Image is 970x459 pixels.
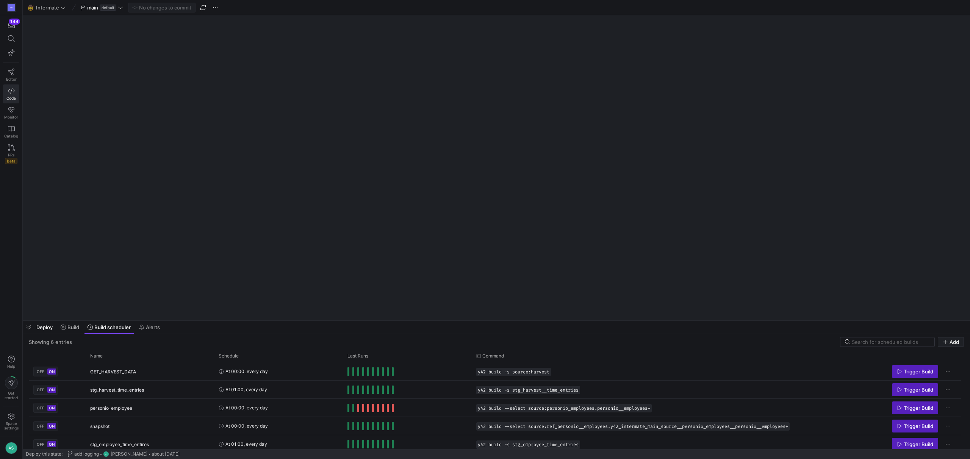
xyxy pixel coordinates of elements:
[5,442,17,454] div: AS
[478,369,549,375] span: y42 build -s source:harvest
[111,451,147,457] span: [PERSON_NAME]
[29,339,72,345] div: Showing 6 entries
[26,451,63,457] span: Deploy this state:
[94,324,131,330] span: Build scheduler
[3,66,19,84] a: Editor
[29,399,961,417] div: Press SPACE to select this row.
[904,368,933,375] span: Trigger Build
[49,442,55,447] span: ON
[3,352,19,372] button: Help
[37,369,44,374] span: OFF
[90,436,149,453] span: stg_employee_time_entires
[90,381,144,399] span: stg_harvest_time_entries
[3,1,19,14] a: AV
[892,420,938,432] button: Trigger Build
[36,324,53,330] span: Deploy
[225,435,267,453] span: At 01:00, every day
[225,399,268,417] span: At 00:00, every day
[90,353,103,359] span: Name
[90,363,136,381] span: GET_HARVEST_DATA
[904,423,933,429] span: Trigger Build
[904,405,933,411] span: Trigger Build
[57,321,83,334] button: Build
[347,353,368,359] span: Last Runs
[90,399,132,417] span: personio_employee
[5,391,18,400] span: Get started
[84,321,134,334] button: Build scheduler
[29,362,961,381] div: Press SPACE to select this row.
[478,442,579,447] span: y42 build -s stg_employee_time_entries
[87,5,98,11] span: main
[6,96,16,100] span: Code
[49,406,55,410] span: ON
[49,387,55,392] span: ON
[74,451,99,457] span: add logging
[4,134,18,138] span: Catalog
[146,324,160,330] span: Alerts
[482,353,504,359] span: Command
[478,406,650,411] span: y42 build --select source:personio_employees.personio__employees+
[67,324,79,330] span: Build
[225,417,268,435] span: At 00:00, every day
[892,401,938,414] button: Trigger Build
[3,84,19,103] a: Code
[78,3,125,12] button: maindefault
[136,321,163,334] button: Alerts
[90,417,110,435] span: snapshot
[3,440,19,456] button: AS
[892,438,938,451] button: Trigger Build
[9,19,20,25] div: 144
[3,122,19,141] a: Catalog
[29,381,961,399] div: Press SPACE to select this row.
[3,409,19,434] a: Spacesettings
[8,153,14,157] span: PRs
[938,337,964,347] button: Add
[49,424,55,428] span: ON
[219,353,239,359] span: Schedule
[103,451,109,457] div: AS
[37,442,44,447] span: OFF
[3,141,19,167] a: PRsBeta
[100,5,116,11] span: default
[4,421,19,430] span: Space settings
[478,424,788,429] span: y42 build --select source:ref_personio__employees.y42_intermate_main_source__personio_employees__...
[4,115,18,119] span: Monitor
[49,369,55,374] span: ON
[3,373,19,403] button: Getstarted
[892,383,938,396] button: Trigger Build
[3,18,19,32] button: 144
[152,451,180,457] span: about [DATE]
[36,5,59,11] span: Intermate
[5,158,17,164] span: Beta
[6,77,17,81] span: Editor
[225,362,268,380] span: At 00:00, every day
[478,387,579,393] span: y42 build -s stg_harvest__time_entries
[37,387,44,392] span: OFF
[904,387,933,393] span: Trigger Build
[29,435,961,453] div: Press SPACE to select this row.
[37,406,44,410] span: OFF
[37,424,44,428] span: OFF
[26,3,68,12] button: 🤠Intermate
[892,365,938,378] button: Trigger Build
[225,381,267,398] span: At 01:00, every day
[66,449,181,459] button: add loggingAS[PERSON_NAME]about [DATE]
[904,441,933,447] span: Trigger Build
[6,364,16,368] span: Help
[950,339,959,345] span: Add
[29,417,961,435] div: Press SPACE to select this row.
[8,4,15,11] div: AV
[852,339,930,345] input: Search for scheduled builds
[28,5,33,10] span: 🤠
[3,103,19,122] a: Monitor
